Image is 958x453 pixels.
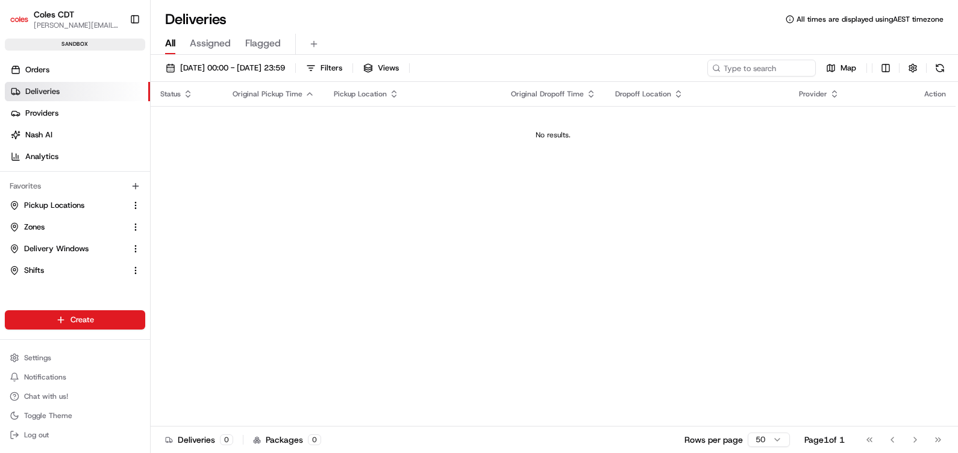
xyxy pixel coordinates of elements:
[10,265,126,276] a: Shifts
[5,217,145,237] button: Zones
[5,125,150,145] a: Nash AI
[34,8,74,20] button: Coles CDT
[34,20,120,30] button: [PERSON_NAME][EMAIL_ADDRESS][PERSON_NAME][PERSON_NAME][DOMAIN_NAME]
[155,130,951,140] div: No results.
[10,200,126,211] a: Pickup Locations
[10,243,126,254] a: Delivery Windows
[24,265,44,276] span: Shifts
[799,89,827,99] span: Provider
[5,261,145,280] button: Shifts
[24,392,68,401] span: Chat with us!
[190,36,231,51] span: Assigned
[707,60,816,77] input: Type to search
[5,39,145,51] div: sandbox
[165,434,233,446] div: Deliveries
[10,222,126,233] a: Zones
[245,36,281,51] span: Flagged
[253,434,321,446] div: Packages
[5,388,145,405] button: Chat with us!
[24,353,51,363] span: Settings
[5,349,145,366] button: Settings
[5,60,150,80] a: Orders
[160,60,290,77] button: [DATE] 00:00 - [DATE] 23:59
[24,372,66,382] span: Notifications
[180,63,285,73] span: [DATE] 00:00 - [DATE] 23:59
[24,430,49,440] span: Log out
[308,434,321,445] div: 0
[165,10,227,29] h1: Deliveries
[931,60,948,77] button: Refresh
[5,369,145,386] button: Notifications
[841,63,856,73] span: Map
[5,407,145,424] button: Toggle Theme
[165,36,175,51] span: All
[5,104,150,123] a: Providers
[301,60,348,77] button: Filters
[10,10,29,29] img: Coles CDT
[5,5,125,34] button: Coles CDTColes CDT[PERSON_NAME][EMAIL_ADDRESS][PERSON_NAME][PERSON_NAME][DOMAIN_NAME]
[334,89,387,99] span: Pickup Location
[5,177,145,196] div: Favorites
[615,89,671,99] span: Dropoff Location
[25,86,60,97] span: Deliveries
[797,14,944,24] span: All times are displayed using AEST timezone
[160,89,181,99] span: Status
[233,89,302,99] span: Original Pickup Time
[5,310,145,330] button: Create
[25,130,52,140] span: Nash AI
[25,108,58,119] span: Providers
[70,314,94,325] span: Create
[25,151,58,162] span: Analytics
[24,200,84,211] span: Pickup Locations
[25,64,49,75] span: Orders
[5,147,150,166] a: Analytics
[24,243,89,254] span: Delivery Windows
[220,434,233,445] div: 0
[321,63,342,73] span: Filters
[24,411,72,420] span: Toggle Theme
[5,239,145,258] button: Delivery Windows
[378,63,399,73] span: Views
[821,60,862,77] button: Map
[5,82,150,101] a: Deliveries
[5,426,145,443] button: Log out
[684,434,743,446] p: Rows per page
[24,222,45,233] span: Zones
[511,89,584,99] span: Original Dropoff Time
[804,434,845,446] div: Page 1 of 1
[924,89,946,99] div: Action
[358,60,404,77] button: Views
[5,196,145,215] button: Pickup Locations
